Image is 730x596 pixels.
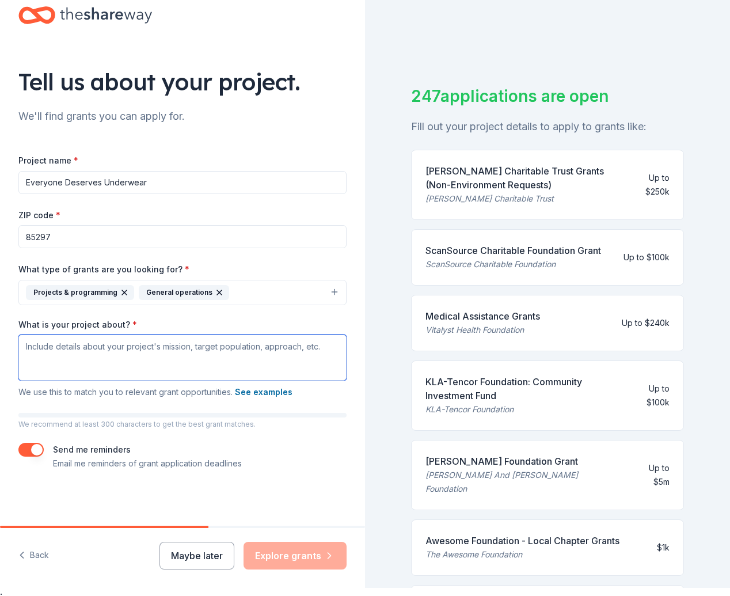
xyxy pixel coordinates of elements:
[18,420,347,429] p: We recommend at least 300 characters to get the best grant matches.
[425,375,621,403] div: KLA-Tencor Foundation: Community Investment Fund
[638,171,670,199] div: Up to $250k
[411,117,684,136] div: Fill out your project details to apply to grants like:
[139,285,229,300] div: General operations
[18,544,49,568] button: Back
[425,192,629,206] div: [PERSON_NAME] Charitable Trust
[18,171,347,194] input: After school program
[18,225,347,248] input: 12345 (U.S. only)
[26,285,134,300] div: Projects & programming
[53,445,131,454] label: Send me reminders
[18,107,347,126] div: We'll find grants you can apply for.
[425,323,540,337] div: Vitalyst Health Foundation
[159,542,234,570] button: Maybe later
[18,155,78,166] label: Project name
[425,257,601,271] div: ScanSource Charitable Foundation
[622,316,670,330] div: Up to $240k
[18,387,292,397] span: We use this to match you to relevant grant opportunities.
[18,280,347,305] button: Projects & programmingGeneral operations
[18,66,347,98] div: Tell us about your project.
[425,403,621,416] div: KLA-Tencor Foundation
[630,382,670,409] div: Up to $100k
[425,534,619,548] div: Awesome Foundation - Local Chapter Grants
[18,319,137,331] label: What is your project about?
[630,461,670,489] div: Up to $5m
[53,457,242,470] p: Email me reminders of grant application deadlines
[425,548,619,561] div: The Awesome Foundation
[235,385,292,399] button: See examples
[425,309,540,323] div: Medical Assistance Grants
[425,164,629,192] div: [PERSON_NAME] Charitable Trust Grants (Non-Environment Requests)
[657,541,670,555] div: $1k
[425,244,601,257] div: ScanSource Charitable Foundation Grant
[623,250,670,264] div: Up to $100k
[18,210,60,221] label: ZIP code
[411,84,684,108] div: 247 applications are open
[18,264,189,275] label: What type of grants are you looking for?
[425,454,621,468] div: [PERSON_NAME] Foundation Grant
[425,468,621,496] div: [PERSON_NAME] And [PERSON_NAME] Foundation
